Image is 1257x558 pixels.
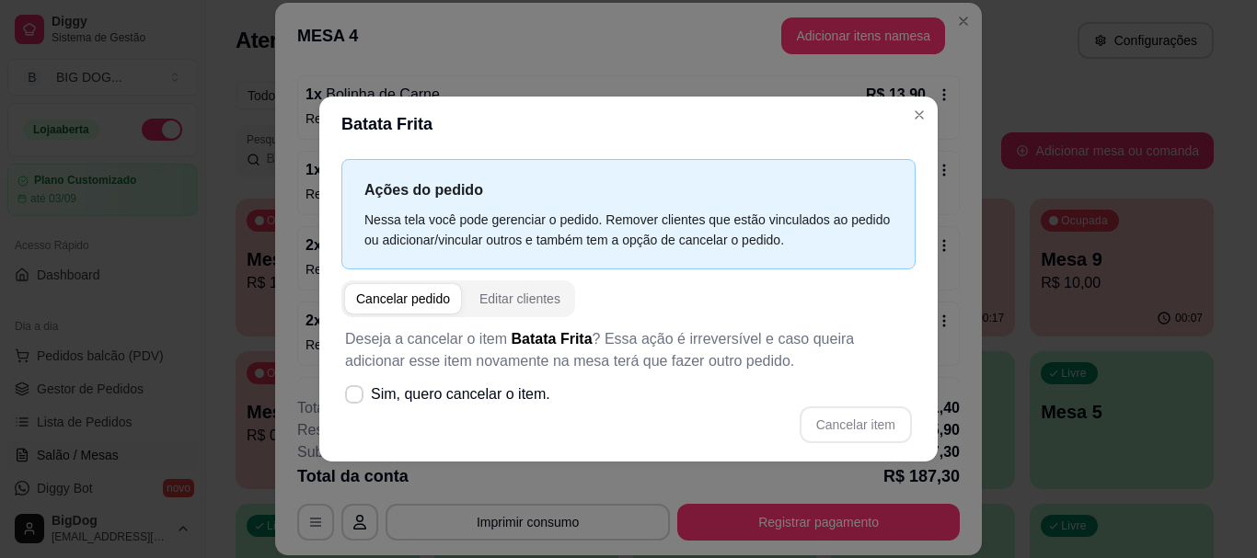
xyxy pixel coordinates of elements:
header: Batata Frita [319,97,938,152]
p: Ações do pedido [364,178,893,201]
div: Editar clientes [479,290,560,308]
span: Sim, quero cancelar o item. [371,383,550,405]
p: Deseja a cancelar o item ? Essa ação é irreversível e caso queira adicionar esse item novamente n... [345,328,912,372]
span: Batata Frita [512,331,593,347]
div: Cancelar pedido [356,290,450,308]
button: Close [905,100,934,130]
div: Nessa tela você pode gerenciar o pedido. Remover clientes que estão vinculados ao pedido ou adici... [364,210,893,250]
